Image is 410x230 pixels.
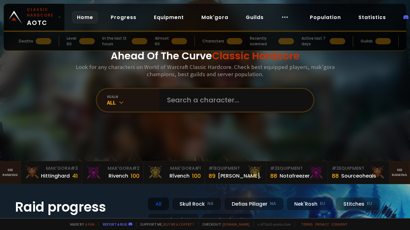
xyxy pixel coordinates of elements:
[250,36,276,47] div: Recently scanned
[41,172,70,180] div: Hittinghard
[205,161,266,184] a: #1Equipment89[PERSON_NAME]
[305,11,346,24] a: Population
[148,213,199,227] div: Doomhowl
[266,161,328,184] a: #2Equipment88Notafreezer
[71,165,78,171] span: # 3
[286,197,333,211] div: Nek'Rosh
[270,165,277,171] span: # 2
[131,172,139,180] div: 100
[209,165,262,172] div: Equipment
[147,165,201,172] div: Mak'Gora
[164,222,195,227] a: Buy me a coffee
[202,38,224,44] div: Characters
[27,7,56,27] span: AOTC
[240,217,245,223] small: EU
[320,201,325,207] small: EU
[27,7,56,18] small: Classic Hardcore
[19,38,33,44] div: Deaths
[148,197,169,211] div: All
[332,172,339,180] div: 88
[73,63,337,78] h3: Look for any characters on World of Warcraft Classic Hardcore. Check best equipped players, mak'g...
[222,222,250,227] a: [DOMAIN_NAME]
[209,172,215,180] div: 89
[107,99,159,106] div: All
[332,165,386,172] div: Equipment
[336,197,380,211] div: Stitches
[315,222,329,227] a: Privacy
[241,11,269,24] a: Guilds
[389,161,410,184] a: Seeranking
[367,201,372,207] small: EU
[170,172,190,180] div: Rîvench
[132,165,139,171] span: # 2
[155,36,169,47] div: Almost 60
[353,11,391,24] a: Statistics
[209,165,215,171] span: # 1
[136,222,195,227] span: Support me,
[328,161,390,184] a: #3Equipment88Sourceoheals
[107,94,159,99] div: realm
[24,165,78,172] div: Mak'Gora
[270,201,276,207] small: NA
[253,222,291,227] span: v. d752d5 - production
[72,11,98,24] a: Home
[15,197,140,217] h1: Raid progress
[270,165,324,172] div: Equipment
[72,172,78,180] div: 41
[301,36,327,47] div: Active last 7 days
[109,172,128,180] div: Rivench
[67,36,77,47] div: Level 60
[102,36,129,47] div: In the last 12 hours
[82,161,144,184] a: Mak'Gora#2Rivench100
[196,11,233,24] a: Mak'gora
[331,222,348,227] a: Consent
[195,165,201,171] span: # 1
[218,172,260,180] div: [PERSON_NAME]
[106,11,141,24] a: Progress
[270,172,277,180] div: 88
[301,222,313,227] a: Terms
[207,201,214,207] small: NA
[4,4,64,31] a: Classic HardcoreAOTC
[172,197,221,211] div: Skull Rock
[21,161,82,184] a: Mak'Gora#3Hittinghard41
[149,11,189,24] a: Equipment
[66,222,94,227] span: Made by
[185,217,191,223] small: NA
[280,172,310,180] div: Notafreezer
[202,213,253,227] div: Soulseeker
[111,48,300,63] h1: Ahead Of The Curve
[163,89,306,111] input: Search a character...
[103,222,127,227] a: Report a bug
[85,222,94,227] a: a fan
[144,161,205,184] a: Mak'Gora#1Rîvench100
[212,49,300,63] span: Classic Hardcore
[361,38,373,44] div: Guilds
[332,165,339,171] span: # 3
[198,222,250,227] span: Checkout
[192,172,201,180] div: 100
[86,165,139,172] div: Mak'Gora
[341,172,376,180] div: Sourceoheals
[224,197,284,211] div: Defias Pillager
